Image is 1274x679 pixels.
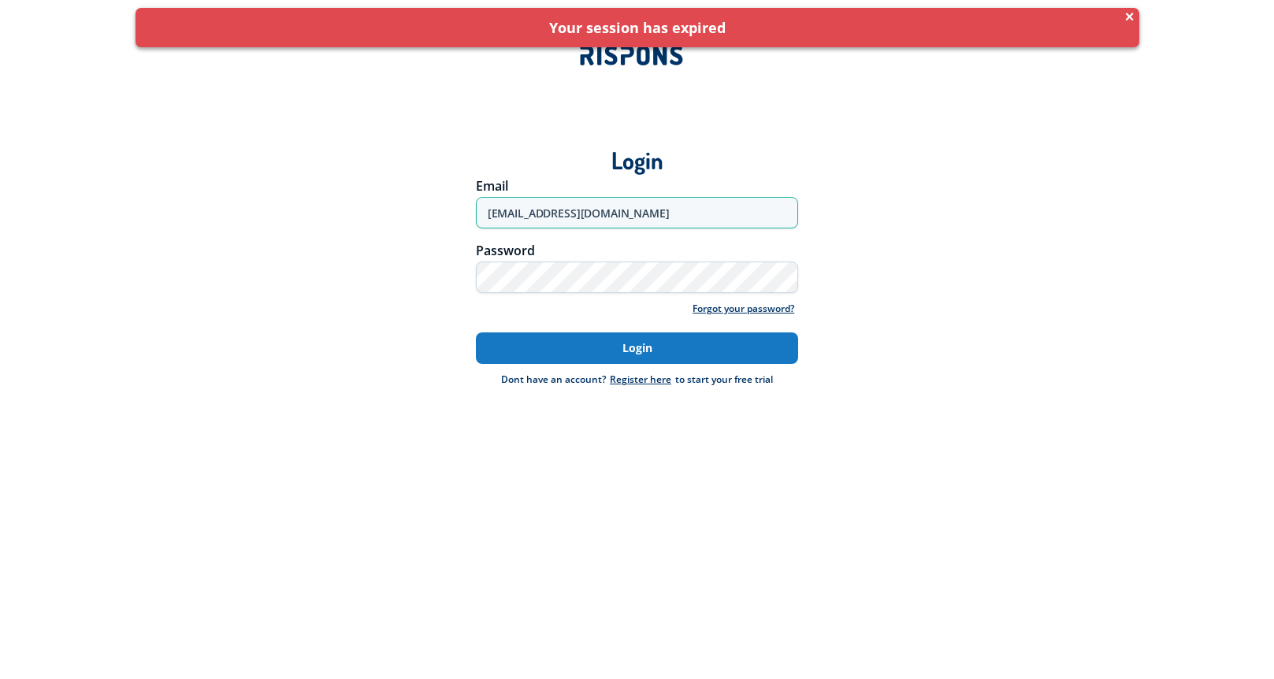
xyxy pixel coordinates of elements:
input: Enter your email [476,197,799,228]
div: Dont have an account? [501,372,606,388]
span: × [1124,11,1135,22]
div: Password [476,244,799,257]
div: Your session has expired [147,20,1127,35]
div: Email [476,180,799,192]
div: Login [97,121,1178,176]
button: Login [476,332,799,364]
a: Forgot your password? [689,301,798,317]
a: Register here [606,373,675,386]
div: to start your free trial [606,372,773,388]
